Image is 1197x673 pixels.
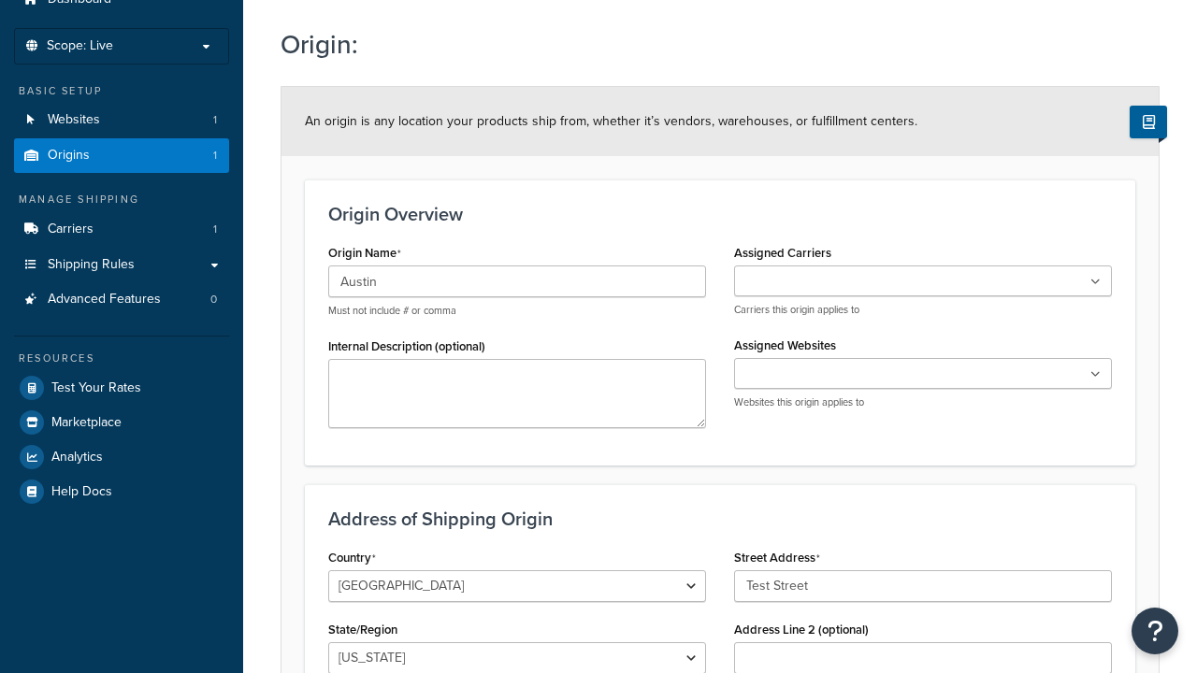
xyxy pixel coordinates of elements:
[47,38,113,54] span: Scope: Live
[14,103,229,137] li: Websites
[734,623,869,637] label: Address Line 2 (optional)
[14,248,229,282] a: Shipping Rules
[328,204,1112,224] h3: Origin Overview
[14,406,229,439] a: Marketplace
[328,508,1112,529] h3: Address of Shipping Origin
[14,371,229,405] a: Test Your Rates
[48,148,90,164] span: Origins
[14,351,229,366] div: Resources
[48,222,94,237] span: Carriers
[48,112,100,128] span: Websites
[1132,608,1178,654] button: Open Resource Center
[14,138,229,173] a: Origins1
[328,339,485,353] label: Internal Description (optional)
[48,292,161,308] span: Advanced Features
[213,222,217,237] span: 1
[51,450,103,465] span: Analytics
[734,303,1112,317] p: Carriers this origin applies to
[51,415,122,431] span: Marketplace
[48,257,135,273] span: Shipping Rules
[14,83,229,99] div: Basic Setup
[14,138,229,173] li: Origins
[14,192,229,208] div: Manage Shipping
[51,380,141,396] span: Test Your Rates
[51,484,112,500] span: Help Docs
[734,246,831,260] label: Assigned Carriers
[14,475,229,508] a: Help Docs
[14,212,229,247] a: Carriers1
[328,551,376,566] label: Country
[14,282,229,317] li: Advanced Features
[734,395,1112,409] p: Websites this origin applies to
[328,246,401,261] label: Origin Name
[281,26,1136,63] h1: Origin:
[305,111,917,131] span: An origin is any location your products ship from, whether it’s vendors, warehouses, or fulfillme...
[210,292,217,308] span: 0
[14,103,229,137] a: Websites1
[14,282,229,317] a: Advanced Features0
[213,148,217,164] span: 1
[1130,106,1167,138] button: Show Help Docs
[14,212,229,247] li: Carriers
[213,112,217,128] span: 1
[734,338,836,352] label: Assigned Websites
[14,440,229,474] a: Analytics
[328,623,397,637] label: State/Region
[734,551,820,566] label: Street Address
[328,304,706,318] p: Must not include # or comma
